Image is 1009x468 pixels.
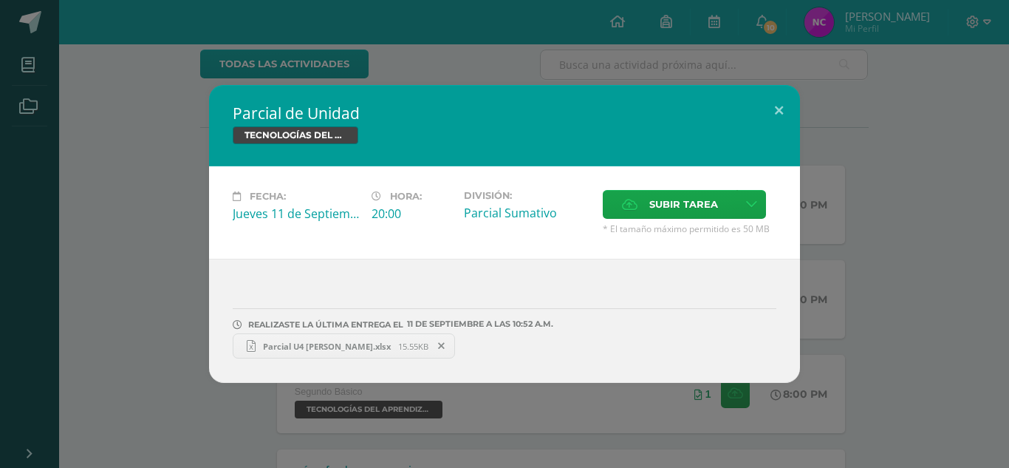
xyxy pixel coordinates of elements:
[256,341,398,352] span: Parcial U4 [PERSON_NAME].xlsx
[464,205,591,221] div: Parcial Sumativo
[390,191,422,202] span: Hora:
[603,223,776,235] span: * El tamaño máximo permitido es 50 MB
[250,191,286,202] span: Fecha:
[398,341,428,352] span: 15.55KB
[649,191,718,218] span: Subir tarea
[248,319,403,330] span: REALIZASTE LA ÚLTIMA ENTREGA EL
[464,190,591,201] label: División:
[758,85,800,135] button: Close (Esc)
[429,338,454,354] span: Remover entrega
[233,103,776,123] h2: Parcial de Unidad
[233,333,455,359] a: Parcial U4 [PERSON_NAME].xlsx 15.55KB
[372,206,452,222] div: 20:00
[233,126,358,144] span: TECNOLOGÍAS DEL APRENDIZAJE Y LA COMUNICACIÓN
[233,206,360,222] div: Jueves 11 de Septiembre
